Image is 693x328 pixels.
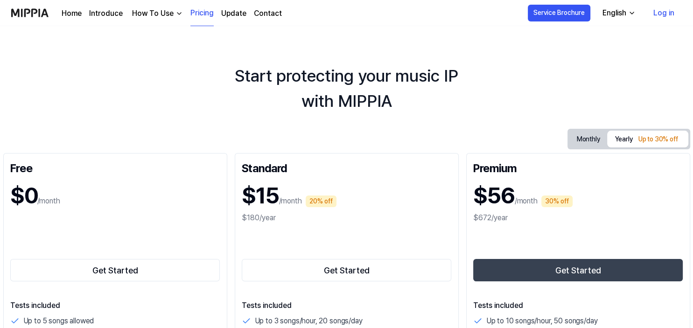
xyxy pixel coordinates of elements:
[242,212,452,223] div: $180/year
[473,259,683,281] button: Get Started
[130,8,183,19] button: How To Use
[242,179,279,212] h1: $15
[473,160,683,175] div: Premium
[190,0,214,26] a: Pricing
[242,257,452,283] a: Get Started
[541,195,573,207] div: 30% off
[279,195,302,207] p: /month
[636,133,681,147] div: Up to 30% off
[515,195,538,207] p: /month
[10,160,220,175] div: Free
[89,8,123,19] a: Introduce
[473,179,515,212] h1: $56
[23,315,94,327] p: Up to 5 songs allowed
[62,8,82,19] a: Home
[486,315,598,327] p: Up to 10 songs/hour, 50 songs/day
[242,300,452,311] p: Tests included
[254,8,282,19] a: Contact
[473,212,683,223] div: $672/year
[601,7,628,19] div: English
[10,300,220,311] p: Tests included
[607,131,688,147] button: Yearly
[306,195,336,207] div: 20% off
[10,259,220,281] button: Get Started
[221,8,246,19] a: Update
[473,300,683,311] p: Tests included
[37,195,60,207] p: /month
[473,257,683,283] a: Get Started
[569,131,608,148] button: Monthly
[242,259,452,281] button: Get Started
[528,5,590,21] button: Service Brochure
[130,8,175,19] div: How To Use
[10,179,37,212] h1: $0
[175,10,183,17] img: down
[595,4,641,22] button: English
[255,315,363,327] p: Up to 3 songs/hour, 20 songs/day
[10,257,220,283] a: Get Started
[242,160,452,175] div: Standard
